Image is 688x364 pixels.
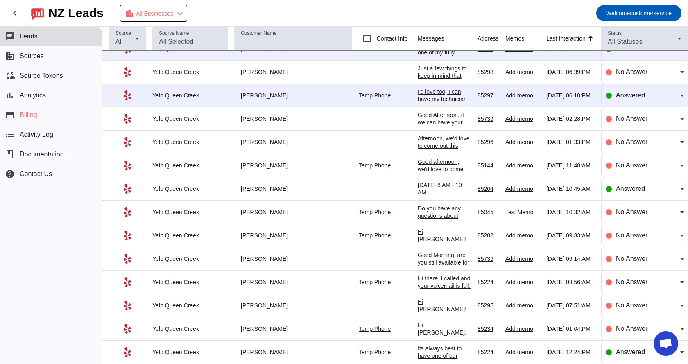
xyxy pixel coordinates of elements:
span: Answered [616,92,645,99]
div: [DATE] 10:45:AM [546,185,595,192]
div: Test Memo [505,208,540,216]
mat-label: Status [608,31,622,36]
div: [DATE] 12:24:PM [546,348,595,356]
mat-icon: location_city [124,9,134,18]
div: Do you have any questions about pricing or availability I can help answer? [418,205,471,234]
mat-label: Source Name [159,31,189,36]
span: Contact Us [20,170,52,178]
span: No Answer [616,162,647,169]
mat-icon: Yelp [122,231,132,240]
div: [PERSON_NAME] [234,115,352,122]
div: [PERSON_NAME] [234,302,352,309]
div: 85144 [478,162,499,169]
mat-icon: Yelp [122,301,132,310]
a: Temp Phone [359,349,391,355]
div: Yelp Queen Creek [152,302,228,309]
div: 85224 [478,348,499,356]
th: Messages [418,27,478,51]
mat-icon: payment [5,110,15,120]
div: Add memo [505,92,540,99]
div: [PERSON_NAME] [234,162,352,169]
a: Temp Phone [359,162,391,169]
div: 85297 [478,92,499,99]
div: Yelp Queen Creek [152,255,228,262]
span: Answered [616,185,645,192]
mat-icon: cloud_sync [5,71,15,81]
mat-icon: Yelp [122,137,132,147]
mat-icon: list [5,130,15,140]
label: Contact Info [375,34,408,43]
div: Open chat [654,331,678,356]
div: Add memo [505,232,540,239]
div: Add memo [505,325,540,332]
button: All Businesses [120,5,187,22]
div: Add memo [505,162,540,169]
div: [PERSON_NAME] [234,232,352,239]
mat-icon: Yelp [122,254,132,264]
mat-icon: Yelp [122,67,132,77]
div: [DATE] 06:39:PM [546,68,595,76]
span: No Answer [616,232,647,239]
div: Yelp Queen Creek [152,138,228,146]
div: Yelp Queen Creek [152,115,228,122]
span: No Answer [616,255,647,262]
div: Hi there, I called and your voicemail is full. We'd love to come out [DATE]. . Let us know what t... [418,275,471,319]
span: Billing [20,111,37,119]
a: Temp Phone [359,232,391,239]
div: 85234 [478,325,499,332]
mat-icon: chevron_left [10,8,20,18]
div: Good Morning, are you still available for us to come out and take a look at the water meter that ... [418,251,471,296]
span: All Businesses [136,8,173,19]
div: [PERSON_NAME] [234,68,352,76]
span: No Answer [616,278,647,285]
div: Yelp Queen Creek [152,185,228,192]
div: Add memo [505,302,540,309]
div: Add memo [505,348,540,356]
mat-icon: Yelp [122,184,132,194]
mat-icon: business [5,51,15,61]
div: [DATE] 08:56:AM [546,278,595,286]
a: Temp Phone [359,92,391,99]
span: No Answer [616,302,647,309]
a: Temp Phone [359,279,391,285]
div: Yelp Queen Creek [152,278,228,286]
div: 85202 [478,232,499,239]
mat-icon: Yelp [122,161,132,170]
div: [DATE] 02:28:PM [546,115,595,122]
div: [PERSON_NAME] [234,278,352,286]
div: [DATE] 10:32:AM [546,208,595,216]
span: No Answer [616,138,647,145]
img: logo [31,6,44,20]
span: No Answer [616,115,647,122]
span: Documentation [20,151,64,158]
div: Afternoon, we'd love to come out this week. When are you available? [418,135,471,164]
div: Good Afternoon, if we can have your phone number my service manager can reach out to you. [418,111,471,156]
span: No Answer [616,325,647,332]
div: [PERSON_NAME] [234,255,352,262]
mat-icon: bar_chart [5,90,15,100]
span: Source Tokens [20,72,63,79]
mat-icon: Yelp [122,90,132,100]
span: No Answer [616,208,647,215]
span: book [5,149,15,159]
div: Add memo [505,185,540,192]
mat-label: Source [115,31,131,36]
div: 85739 [478,255,499,262]
span: customerservice [606,7,672,19]
div: Add memo [505,68,540,76]
div: [PERSON_NAME] [234,208,352,216]
div: [DATE] 09:14:AM [546,255,595,262]
div: Yelp Queen Creek [152,208,228,216]
span: No Answer [616,68,647,75]
div: [PERSON_NAME] [234,325,352,332]
div: [PERSON_NAME] [234,185,352,192]
div: [DATE] 01:33:PM [546,138,595,146]
mat-icon: Yelp [122,207,132,217]
span: Sources [20,52,44,60]
span: Analytics [20,92,46,99]
div: Add memo [505,138,540,146]
div: 85045 [478,208,499,216]
div: Yelp Queen Creek [152,348,228,356]
mat-icon: Yelp [122,277,132,287]
div: [DATE] 01:04:PM [546,325,595,332]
